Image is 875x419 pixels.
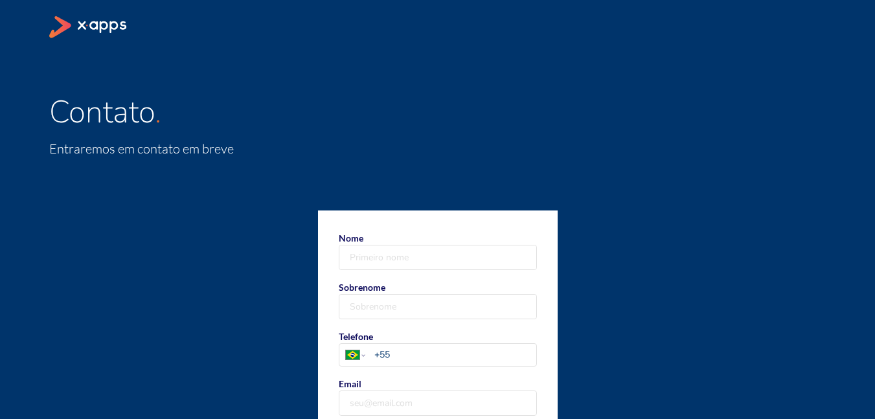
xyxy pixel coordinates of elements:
[374,348,536,361] input: TelefonePhone number country
[339,330,537,367] label: Telefone
[339,280,537,319] label: Sobrenome
[339,245,536,269] input: Nome
[339,231,537,270] label: Nome
[339,391,536,415] input: Email
[49,91,155,133] span: Contato
[49,141,234,157] span: Entraremos em contato em breve
[339,377,537,416] label: Email
[339,295,536,319] input: Sobrenome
